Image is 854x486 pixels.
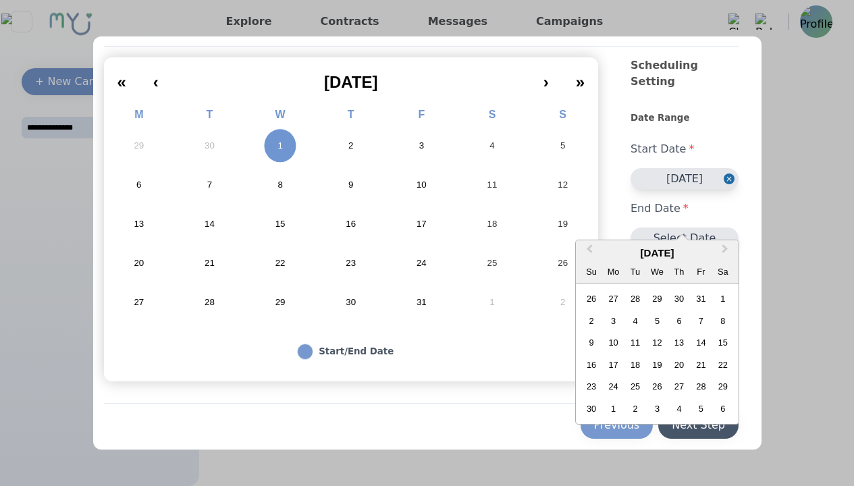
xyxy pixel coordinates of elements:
[457,165,528,205] button: October 11, 2025
[527,244,598,283] button: October 26, 2025
[648,377,666,396] div: Choose Wednesday, November 26th, 2025
[315,244,386,283] button: October 23, 2025
[692,333,710,352] div: Choose Friday, November 14th, 2025
[714,377,732,396] div: Choose Saturday, November 29th, 2025
[136,179,141,191] abbr: October 6, 2025
[348,179,353,191] abbr: October 9, 2025
[714,312,732,330] div: Choose Saturday, November 8th, 2025
[457,283,528,322] button: November 1, 2025
[692,263,710,281] div: Fr
[489,109,496,120] abbr: Saturday
[205,257,215,269] abbr: October 21, 2025
[205,218,215,230] abbr: October 14, 2025
[457,205,528,244] button: October 18, 2025
[346,218,356,230] abbr: October 16, 2025
[417,257,427,269] abbr: October 24, 2025
[174,126,245,165] button: September 30, 2025
[692,290,710,308] div: Choose Friday, October 31st, 2025
[558,257,568,269] abbr: October 26, 2025
[315,283,386,322] button: October 30, 2025
[692,356,710,374] div: Choose Friday, November 21st, 2025
[648,400,666,418] div: Choose Wednesday, December 3rd, 2025
[134,218,144,230] abbr: October 13, 2025
[670,356,688,374] div: Choose Thursday, November 20th, 2025
[626,263,644,281] div: Tu
[562,63,598,92] button: »
[315,165,386,205] button: October 9, 2025
[648,290,666,308] div: Choose Wednesday, October 29th, 2025
[560,296,565,308] abbr: November 2, 2025
[245,165,316,205] button: October 8, 2025
[631,111,739,130] div: Date Range
[527,283,598,322] button: November 2, 2025
[604,400,622,418] div: Choose Monday, December 1st, 2025
[714,356,732,374] div: Choose Saturday, November 22nd, 2025
[245,126,316,165] button: October 1, 2025
[604,263,622,281] div: Mo
[205,140,215,152] abbr: September 30, 2025
[692,377,710,396] div: Choose Friday, November 28th, 2025
[582,312,600,330] div: Choose Sunday, November 2nd, 2025
[670,377,688,396] div: Choose Thursday, November 27th, 2025
[716,242,737,263] button: Next Month
[275,218,286,230] abbr: October 15, 2025
[418,109,425,120] abbr: Friday
[104,205,175,244] button: October 13, 2025
[670,333,688,352] div: Choose Thursday, November 13th, 2025
[319,345,394,358] div: Start/End Date
[174,283,245,322] button: October 28, 2025
[275,257,286,269] abbr: October 22, 2025
[134,109,143,120] abbr: Monday
[315,205,386,244] button: October 16, 2025
[487,257,498,269] abbr: October 25, 2025
[487,218,498,230] abbr: October 18, 2025
[275,109,286,120] abbr: Wednesday
[631,168,739,190] button: [DATE]
[245,283,316,322] button: October 29, 2025
[626,377,644,396] div: Choose Tuesday, November 25th, 2025
[207,179,212,191] abbr: October 7, 2025
[527,205,598,244] button: October 19, 2025
[104,165,175,205] button: October 6, 2025
[174,165,245,205] button: October 7, 2025
[207,109,213,120] abbr: Tuesday
[724,168,739,190] button: Close
[417,179,427,191] abbr: October 10, 2025
[104,126,175,165] button: September 29, 2025
[582,333,600,352] div: Choose Sunday, November 9th, 2025
[527,165,598,205] button: October 12, 2025
[582,377,600,396] div: Choose Sunday, November 23rd, 2025
[670,263,688,281] div: Th
[277,140,282,152] abbr: October 1, 2025
[576,246,738,261] div: [DATE]
[631,190,739,227] div: End Date
[559,109,566,120] abbr: Sunday
[626,400,644,418] div: Choose Tuesday, December 2nd, 2025
[604,356,622,374] div: Choose Monday, November 17th, 2025
[174,244,245,283] button: October 21, 2025
[530,63,562,92] button: ›
[670,400,688,418] div: Choose Thursday, December 4th, 2025
[275,296,286,308] abbr: October 29, 2025
[134,140,144,152] abbr: September 29, 2025
[324,73,378,91] span: [DATE]
[648,333,666,352] div: Choose Wednesday, November 12th, 2025
[670,312,688,330] div: Choose Thursday, November 6th, 2025
[714,400,732,418] div: Choose Saturday, December 6th, 2025
[245,244,316,283] button: October 22, 2025
[174,205,245,244] button: October 14, 2025
[104,283,175,322] button: October 27, 2025
[582,290,600,308] div: Choose Sunday, October 26th, 2025
[134,257,144,269] abbr: October 20, 2025
[140,63,172,92] button: ‹
[346,296,356,308] abbr: October 30, 2025
[558,179,568,191] abbr: October 12, 2025
[205,296,215,308] abbr: October 28, 2025
[104,63,140,92] button: «
[386,126,457,165] button: October 3, 2025
[626,333,644,352] div: Choose Tuesday, November 11th, 2025
[631,227,739,249] button: Select Date
[648,356,666,374] div: Choose Wednesday, November 19th, 2025
[457,126,528,165] button: October 4, 2025
[714,263,732,281] div: Sa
